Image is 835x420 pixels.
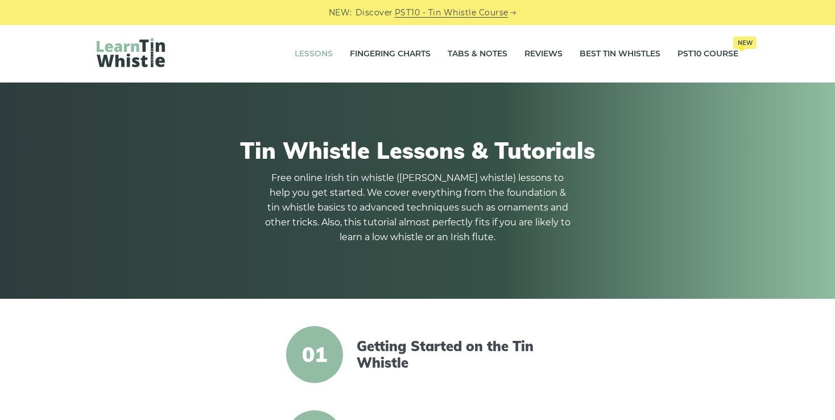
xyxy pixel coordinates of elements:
a: PST10 CourseNew [677,40,738,68]
span: New [733,36,757,49]
a: Reviews [524,40,563,68]
p: Free online Irish tin whistle ([PERSON_NAME] whistle) lessons to help you get started. We cover e... [264,171,571,245]
a: Lessons [295,40,333,68]
a: Best Tin Whistles [580,40,660,68]
a: Fingering Charts [350,40,431,68]
a: Getting Started on the Tin Whistle [357,338,552,371]
h1: Tin Whistle Lessons & Tutorials [97,137,738,164]
img: LearnTinWhistle.com [97,38,165,67]
span: 01 [286,326,343,383]
a: Tabs & Notes [448,40,507,68]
